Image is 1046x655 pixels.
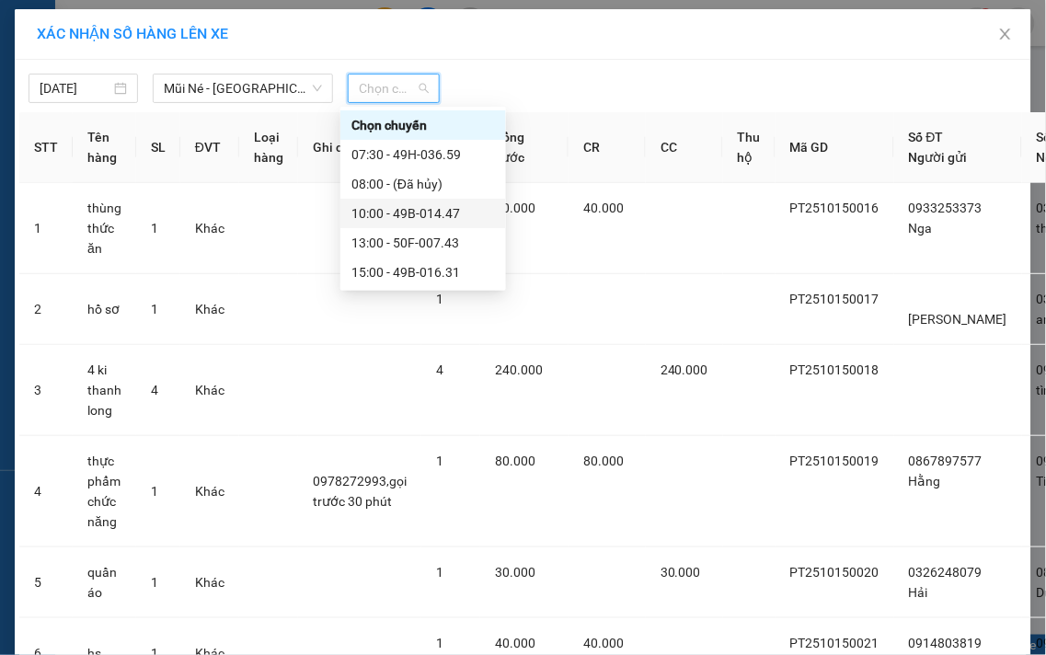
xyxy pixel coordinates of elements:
[73,345,136,436] td: 4 ki thanh long
[359,75,429,102] span: Chọn chuyến
[136,112,180,183] th: SL
[909,221,933,236] span: Nga
[40,78,110,98] input: 15/10/2025
[909,585,928,600] span: Hải
[436,292,443,306] span: 1
[16,131,362,154] div: Tên hàng: hs ( : 1 )
[790,636,879,650] span: PT2510150021
[583,201,624,215] span: 40.000
[909,312,1007,327] span: [PERSON_NAME]
[790,292,879,306] span: PT2510150017
[790,362,879,377] span: PT2510150018
[298,112,421,183] th: Ghi chú
[180,436,239,547] td: Khác
[351,115,495,135] div: Chọn chuyến
[909,201,983,215] span: 0933253373
[980,9,1031,61] button: Close
[313,474,407,509] span: 0978272993,gọi trước 30 phút
[19,183,73,274] td: 1
[909,474,941,488] span: Hằng
[583,636,624,650] span: 40.000
[180,112,239,183] th: ĐVT
[495,201,535,215] span: 40.000
[351,144,495,165] div: 07:30 - 49H-036.59
[164,75,322,102] span: Mũi Né - Đà Lạt
[151,484,158,499] span: 1
[351,174,495,194] div: 08:00 - (Đã hủy)
[173,94,364,120] div: 50.000
[16,16,163,57] div: [PERSON_NAME]
[776,112,894,183] th: Mã GD
[151,383,158,397] span: 4
[176,16,220,35] span: Nhận:
[583,454,624,468] span: 80.000
[351,262,495,282] div: 15:00 - 49B-016.31
[151,221,158,236] span: 1
[436,362,443,377] span: 4
[312,83,323,94] span: down
[143,129,167,155] span: SL
[19,274,73,345] td: 2
[436,565,443,580] span: 1
[790,565,879,580] span: PT2510150020
[151,302,158,316] span: 1
[909,454,983,468] span: 0867897577
[180,274,239,345] td: Khác
[16,57,163,79] div: xe lagi
[661,362,708,377] span: 240.000
[239,112,298,183] th: Loại hàng
[436,454,443,468] span: 1
[176,57,362,83] div: 0984504161
[73,112,136,183] th: Tên hàng
[646,112,723,183] th: CC
[351,203,495,224] div: 10:00 - 49B-014.47
[790,454,879,468] span: PT2510150019
[340,110,506,140] div: Chọn chuyến
[16,16,44,35] span: Gửi:
[176,16,362,57] div: [GEOGRAPHIC_DATA]
[495,636,535,650] span: 40.000
[73,547,136,618] td: quần áo
[661,565,701,580] span: 30.000
[480,112,569,183] th: Tổng cước
[351,233,495,253] div: 13:00 - 50F-007.43
[19,112,73,183] th: STT
[569,112,646,183] th: CR
[495,454,535,468] span: 80.000
[495,362,543,377] span: 240.000
[495,565,535,580] span: 30.000
[998,27,1013,41] span: close
[173,98,279,118] span: CHƯA CƯỚC :
[180,547,239,618] td: Khác
[909,565,983,580] span: 0326248079
[73,274,136,345] td: hồ sơ
[151,575,158,590] span: 1
[19,436,73,547] td: 4
[37,25,228,42] span: XÁC NHẬN SỐ HÀNG LÊN XE
[73,436,136,547] td: thực phẩm chức năng
[909,636,983,650] span: 0914803819
[19,345,73,436] td: 3
[73,183,136,274] td: thùng thức ăn
[790,201,879,215] span: PT2510150016
[723,112,776,183] th: Thu hộ
[909,150,968,165] span: Người gửi
[180,183,239,274] td: Khác
[180,345,239,436] td: Khác
[909,130,944,144] span: Số ĐT
[19,547,73,618] td: 5
[436,636,443,650] span: 1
